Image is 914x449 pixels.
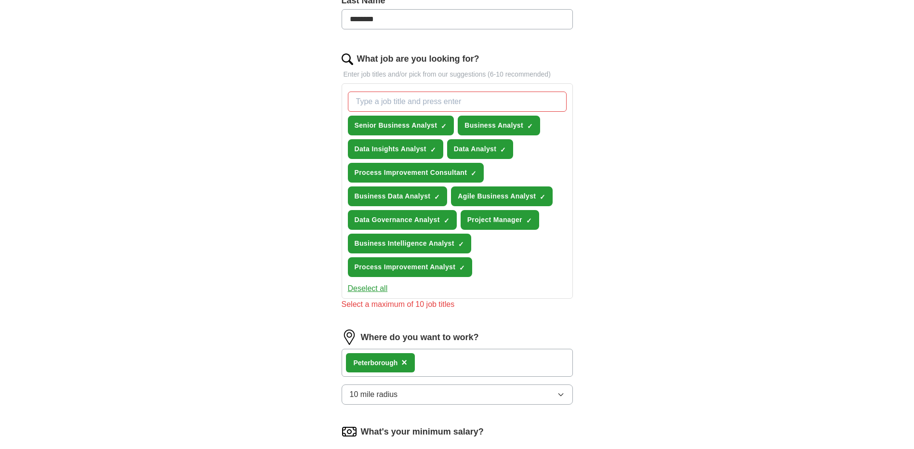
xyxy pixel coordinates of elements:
button: Data Governance Analyst✓ [348,210,457,230]
button: Agile Business Analyst✓ [451,186,553,206]
button: Business Intelligence Analyst✓ [348,234,471,253]
button: 10 mile radius [342,384,573,405]
img: search.png [342,53,353,65]
button: Process Improvement Consultant✓ [348,163,484,183]
span: ✓ [500,146,506,154]
button: Data Insights Analyst✓ [348,139,443,159]
span: Business Intelligence Analyst [355,238,454,249]
button: Deselect all [348,283,388,294]
span: ✓ [526,217,532,224]
span: ✓ [444,217,450,224]
span: ✓ [527,122,533,130]
span: ✓ [430,146,436,154]
span: ✓ [459,264,465,272]
span: Process Improvement Consultant [355,168,467,178]
input: Type a job title and press enter [348,92,567,112]
button: Business Data Analyst✓ [348,186,448,206]
label: What's your minimum salary? [361,425,484,438]
span: × [401,357,407,368]
span: Agile Business Analyst [458,191,536,201]
span: Senior Business Analyst [355,120,437,131]
p: Enter job titles and/or pick from our suggestions (6-10 recommended) [342,69,573,79]
label: What job are you looking for? [357,53,479,66]
button: Project Manager✓ [461,210,539,230]
button: × [401,356,407,370]
label: Where do you want to work? [361,331,479,344]
span: Project Manager [467,215,522,225]
button: Business Analyst✓ [458,116,540,135]
span: Data Analyst [454,144,497,154]
span: ✓ [458,240,464,248]
div: Peterborough [354,358,398,368]
span: ✓ [441,122,447,130]
img: salary.png [342,424,357,439]
span: ✓ [471,170,477,177]
div: Select a maximum of 10 job titles [342,299,573,310]
span: ✓ [434,193,440,201]
button: Data Analyst✓ [447,139,514,159]
img: location.png [342,330,357,345]
span: Business Data Analyst [355,191,431,201]
button: Senior Business Analyst✓ [348,116,454,135]
span: Data Governance Analyst [355,215,440,225]
span: Data Insights Analyst [355,144,426,154]
span: Process Improvement Analyst [355,262,456,272]
span: ✓ [540,193,545,201]
span: Business Analyst [464,120,523,131]
span: 10 mile radius [350,389,398,400]
button: Process Improvement Analyst✓ [348,257,473,277]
